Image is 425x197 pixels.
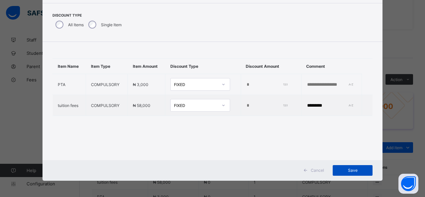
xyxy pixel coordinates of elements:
th: Item Type [86,59,128,74]
span: Save [338,168,368,173]
td: PTA [53,74,86,95]
td: COMPULSORY [86,95,128,116]
div: FIXED [174,103,218,108]
td: tuition fees [53,95,86,116]
th: Discount Type [165,59,241,74]
label: All Items [68,22,84,27]
span: ₦ 3,000 [133,82,148,87]
span: Cancel [311,168,324,173]
th: Comment [301,59,362,74]
th: Item Name [53,59,86,74]
span: ₦ 58,000 [133,103,150,108]
label: Single Item [101,22,122,27]
div: FIXED [174,82,218,87]
button: Open asap [398,174,418,194]
td: COMPULSORY [86,74,128,95]
span: Discount Type [52,13,123,18]
th: Discount Amount [241,59,301,74]
th: Item Amount [128,59,165,74]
